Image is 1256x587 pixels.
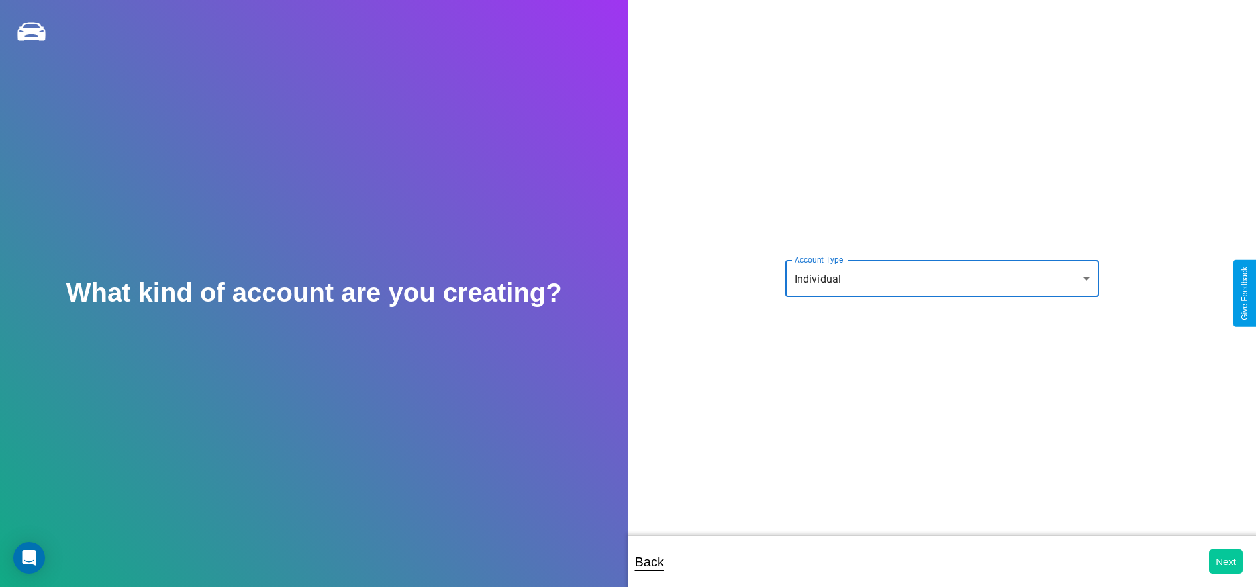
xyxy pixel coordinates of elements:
[795,254,843,265] label: Account Type
[13,542,45,574] div: Open Intercom Messenger
[635,550,664,574] p: Back
[1209,549,1243,574] button: Next
[66,278,562,308] h2: What kind of account are you creating?
[1240,267,1249,320] div: Give Feedback
[785,260,1099,297] div: Individual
